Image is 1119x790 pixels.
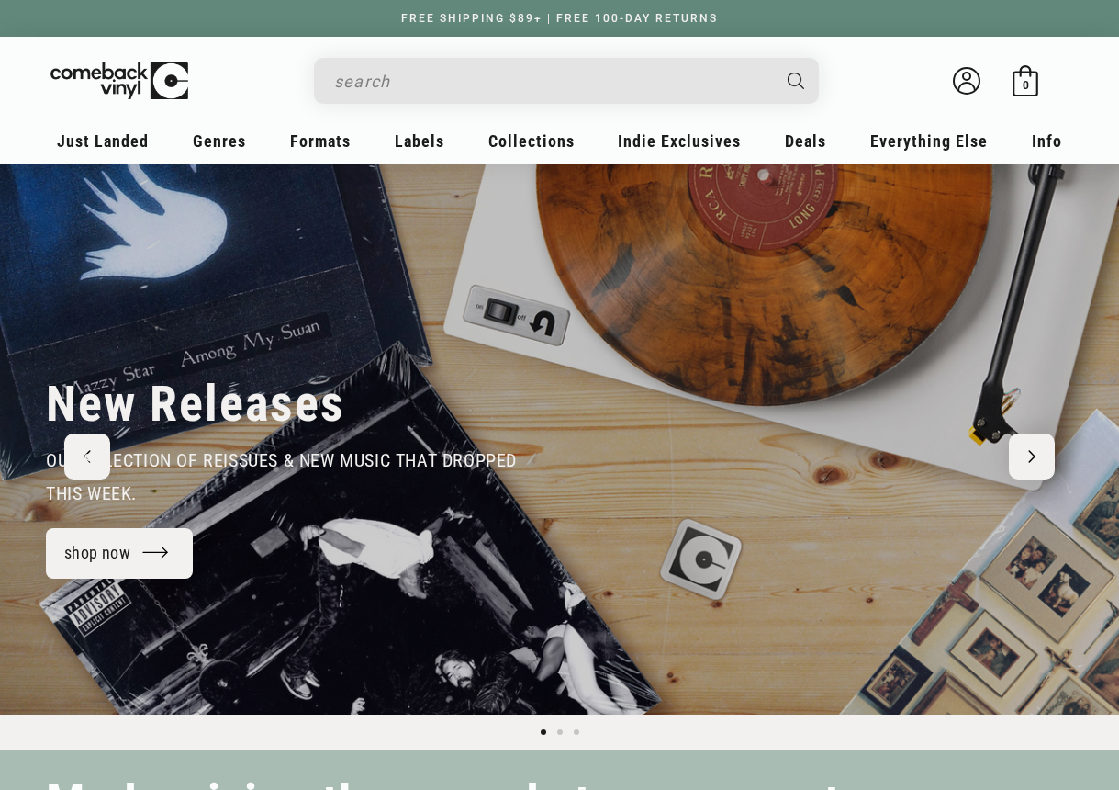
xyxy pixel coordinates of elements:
[46,374,345,434] h2: New Releases
[57,131,149,151] span: Just Landed
[290,131,351,151] span: Formats
[1023,78,1029,92] span: 0
[552,724,568,740] button: Load slide 2 of 3
[1032,131,1062,151] span: Info
[785,131,826,151] span: Deals
[870,131,988,151] span: Everything Else
[193,131,246,151] span: Genres
[535,724,552,740] button: Load slide 1 of 3
[771,58,821,104] button: Search
[314,58,819,104] div: Search
[395,131,444,151] span: Labels
[488,131,575,151] span: Collections
[334,62,769,100] input: search
[568,724,585,740] button: Load slide 3 of 3
[618,131,741,151] span: Indie Exclusives
[383,12,736,25] a: FREE SHIPPING $89+ | FREE 100-DAY RETURNS
[46,449,517,504] span: our selection of reissues & new music that dropped this week.
[46,528,193,579] a: shop now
